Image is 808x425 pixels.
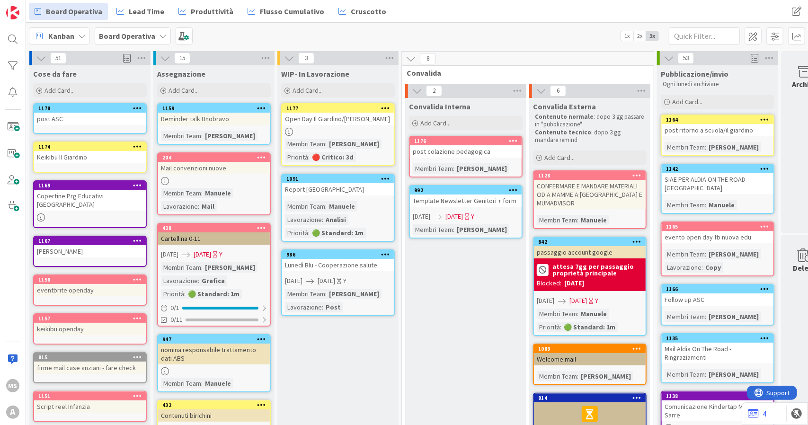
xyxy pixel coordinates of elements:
div: [PERSON_NAME] [578,371,633,381]
div: 914 [534,394,646,402]
div: 1159 [158,104,270,113]
div: 1169 [34,181,146,190]
div: Membri Team [161,131,201,141]
div: 1091Report [GEOGRAPHIC_DATA] [282,175,394,195]
div: 1177 [286,105,394,112]
div: Cartellina 0-11 [158,232,270,245]
div: CONFERMARE E MANDARE MATERIALI OD A MAMME A [GEOGRAPHIC_DATA] E MUMADVISOR [534,180,646,209]
span: 6 [550,85,566,97]
div: Analisi [323,214,348,225]
div: 1174 [38,143,146,150]
span: Flusso Cumulativo [260,6,324,17]
div: Membri Team [285,139,325,149]
div: [PERSON_NAME] [327,289,382,299]
div: 1158 [34,275,146,284]
span: Kanban [48,30,74,42]
div: Manuele [578,309,609,319]
div: firme mail case anziani - fare check [34,362,146,374]
div: 1151Script reel Infanzia [34,392,146,413]
span: Add Card... [544,153,575,162]
div: Membri Team [665,311,705,322]
div: Membri Team [537,309,577,319]
div: 1157keikibu openday [34,314,146,335]
span: Add Card... [672,97,702,106]
div: 1157 [38,315,146,322]
div: [PERSON_NAME] [454,163,509,174]
div: 1165evento open day fb nuova edu [662,222,773,243]
span: : [201,378,203,389]
span: [DATE] [194,249,211,259]
div: 992 [414,187,522,194]
div: Membri Team [413,224,453,235]
span: 51 [50,53,66,64]
span: : [308,152,310,162]
div: 914 [538,395,646,401]
span: [DATE] [318,276,335,286]
div: MS [6,379,19,392]
span: 53 [678,53,694,64]
div: 1138Comunicazione Kindertap Mortara + Sarre [662,392,773,421]
div: 1151 [34,392,146,400]
span: : [577,309,578,319]
div: 1159Reminder talk Unobravo [158,104,270,125]
div: Membri Team [161,188,201,198]
span: 3 [298,53,314,64]
span: 8 [420,53,436,64]
div: 992Template Newsletter Genitori + form [410,186,522,207]
div: 1138 [666,393,773,399]
span: Cruscotto [351,6,386,17]
div: Priorità [285,228,308,238]
div: 1167 [34,237,146,245]
div: 1178 [34,104,146,113]
div: A [6,406,19,419]
div: Priorità [285,152,308,162]
div: Follow up ASC [662,293,773,306]
span: Assegnazione [157,69,205,79]
div: Lavorazione [665,262,701,273]
div: 1128 [538,172,646,179]
span: : [705,369,706,380]
div: eventbrite openday [34,284,146,296]
div: 1167 [38,238,146,244]
span: : [201,188,203,198]
div: Blocked: [537,278,561,288]
div: 842 [534,238,646,246]
div: 815 [34,353,146,362]
div: Membri Team [665,142,705,152]
span: 2x [633,31,646,41]
div: 1158eventbrite openday [34,275,146,296]
div: 🔴 Critico: 3d [310,152,356,162]
div: Lavorazione [161,275,198,286]
div: 1176 [410,137,522,145]
div: Post [323,302,343,312]
div: Membri Team [537,215,577,225]
span: : [201,262,203,273]
div: 1128 [534,171,646,180]
div: 1177 [282,104,394,113]
a: Produttività [173,3,239,20]
span: : [705,311,706,322]
span: 15 [174,53,190,64]
div: Mail [199,201,217,212]
a: Board Operativa [29,3,108,20]
div: [PERSON_NAME] [34,245,146,257]
div: Y [343,276,346,286]
div: 1159 [162,105,270,112]
span: : [453,163,454,174]
div: 1089 [534,345,646,353]
div: post ASC [34,113,146,125]
div: [PERSON_NAME] [203,131,257,141]
div: 204 [158,153,270,162]
div: Membri Team [665,200,705,210]
div: Comunicazione Kindertap Mortara + Sarre [662,400,773,421]
div: 0/1 [158,302,270,314]
span: [DATE] [285,276,302,286]
div: Membri Team [537,371,577,381]
div: 947nomina responsabile trattamento dati ABS [158,335,270,364]
div: keikibu openday [34,323,146,335]
span: 1x [621,31,633,41]
div: 1142 [666,166,773,172]
div: 1091 [282,175,394,183]
div: 🟢 Standard: 1m [310,228,366,238]
div: 1135 [666,335,773,342]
